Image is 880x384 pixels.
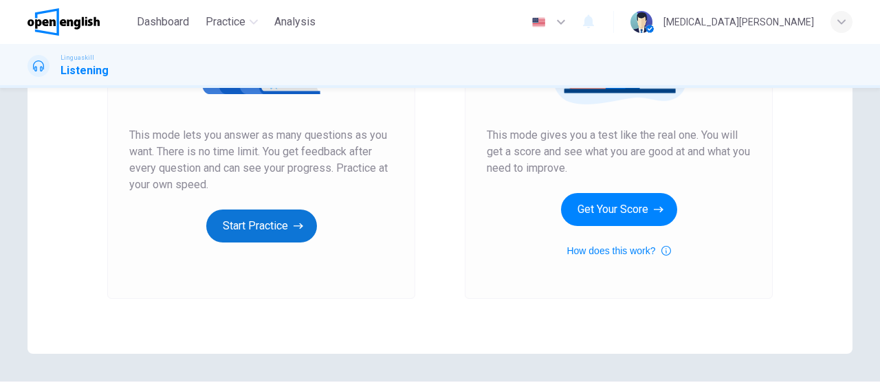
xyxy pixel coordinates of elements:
button: Start Practice [206,210,317,242]
span: Analysis [274,14,316,30]
span: Dashboard [137,14,189,30]
button: Dashboard [131,10,195,34]
button: Practice [200,10,263,34]
button: Analysis [269,10,321,34]
span: This mode gives you a test like the real one. You will get a score and see what you are good at a... [487,127,751,177]
h1: Listening [60,63,109,79]
img: en [530,17,547,27]
img: Profile picture [630,11,652,33]
button: Get Your Score [561,193,677,226]
div: [MEDICAL_DATA][PERSON_NAME] [663,14,814,30]
a: OpenEnglish logo [27,8,131,36]
span: Practice [206,14,245,30]
span: Linguaskill [60,53,94,63]
img: OpenEnglish logo [27,8,100,36]
span: This mode lets you answer as many questions as you want. There is no time limit. You get feedback... [129,127,393,193]
button: How does this work? [566,242,670,259]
